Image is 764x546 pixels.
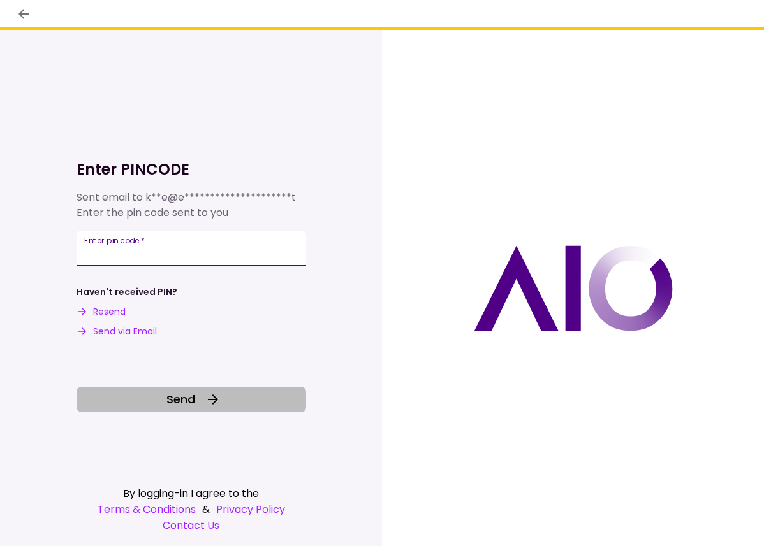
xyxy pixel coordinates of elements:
h1: Enter PINCODE [77,159,306,180]
div: & [77,501,306,517]
label: Enter pin code [84,235,145,246]
button: Send via Email [77,325,157,338]
a: Contact Us [77,517,306,533]
div: Haven't received PIN? [77,285,177,299]
a: Terms & Conditions [98,501,196,517]
span: Send [166,391,195,408]
div: Sent email to Enter the pin code sent to you [77,190,306,220]
button: Resend [77,305,126,319]
button: Send [77,387,306,412]
div: By logging-in I agree to the [77,485,306,501]
img: AIO logo [474,245,673,331]
a: Privacy Policy [216,501,285,517]
button: back [13,3,34,25]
